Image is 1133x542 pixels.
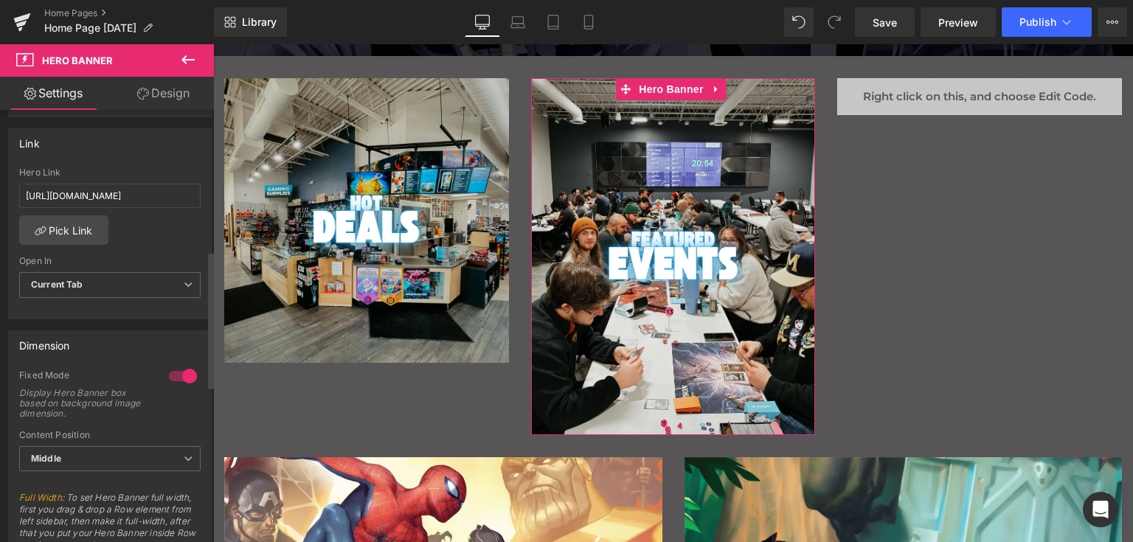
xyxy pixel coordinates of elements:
a: Desktop [465,7,500,37]
b: Middle [31,453,61,464]
div: Display Hero Banner box based on background image dimension. [19,388,152,419]
span: Library [242,15,277,29]
span: Home Page [DATE] [44,22,136,34]
span: Save [873,15,897,30]
button: Publish [1002,7,1092,37]
button: Undo [784,7,814,37]
button: Redo [820,7,849,37]
a: Mobile [571,7,606,37]
a: Full Width [19,492,62,503]
div: Hero Link [19,167,201,178]
button: More [1098,7,1127,37]
div: Open In [19,256,201,266]
a: Home Pages [44,7,214,19]
a: New Library [214,7,287,37]
span: Publish [1019,16,1056,28]
div: Fixed Mode [19,369,154,385]
a: Preview [921,7,996,37]
div: Link [19,129,40,150]
a: Expand / Collapse [494,34,513,56]
div: Dimension [19,331,70,352]
div: Content Position [19,430,201,440]
a: Laptop [500,7,536,37]
span: Hero Banner [422,34,493,56]
span: Hero Banner [42,55,113,66]
a: Tablet [536,7,571,37]
input: https://your-shop.myshopify.com [19,184,201,208]
div: Open Intercom Messenger [1083,492,1118,527]
a: Design [110,77,217,110]
a: Pick Link [19,215,108,245]
b: Current Tab [31,279,83,290]
span: Preview [938,15,978,30]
